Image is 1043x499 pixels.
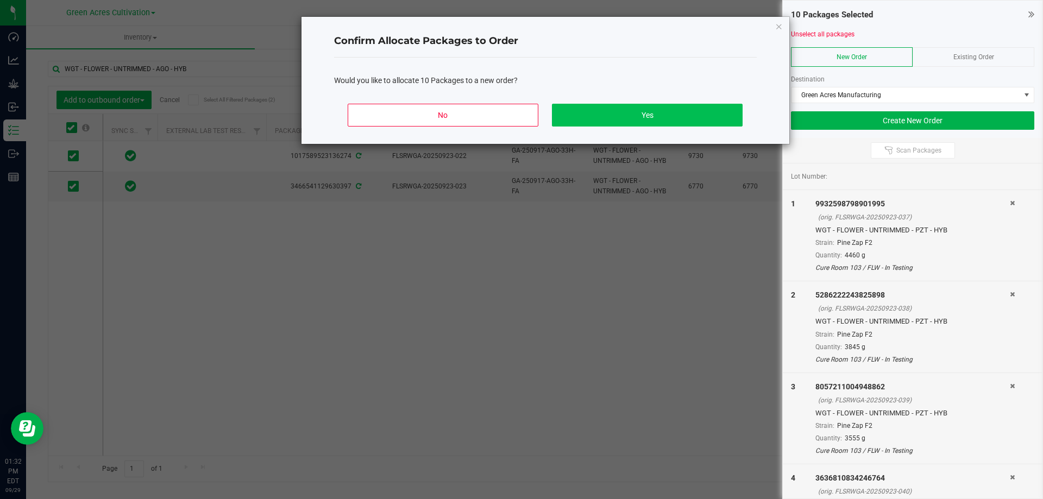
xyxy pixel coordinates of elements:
button: No [348,104,538,127]
h4: Confirm Allocate Packages to Order [334,34,757,48]
div: Would you like to allocate 10 Packages to a new order? [334,75,757,86]
iframe: Resource center [11,412,43,445]
button: Close [775,20,783,33]
button: Yes [552,104,742,127]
